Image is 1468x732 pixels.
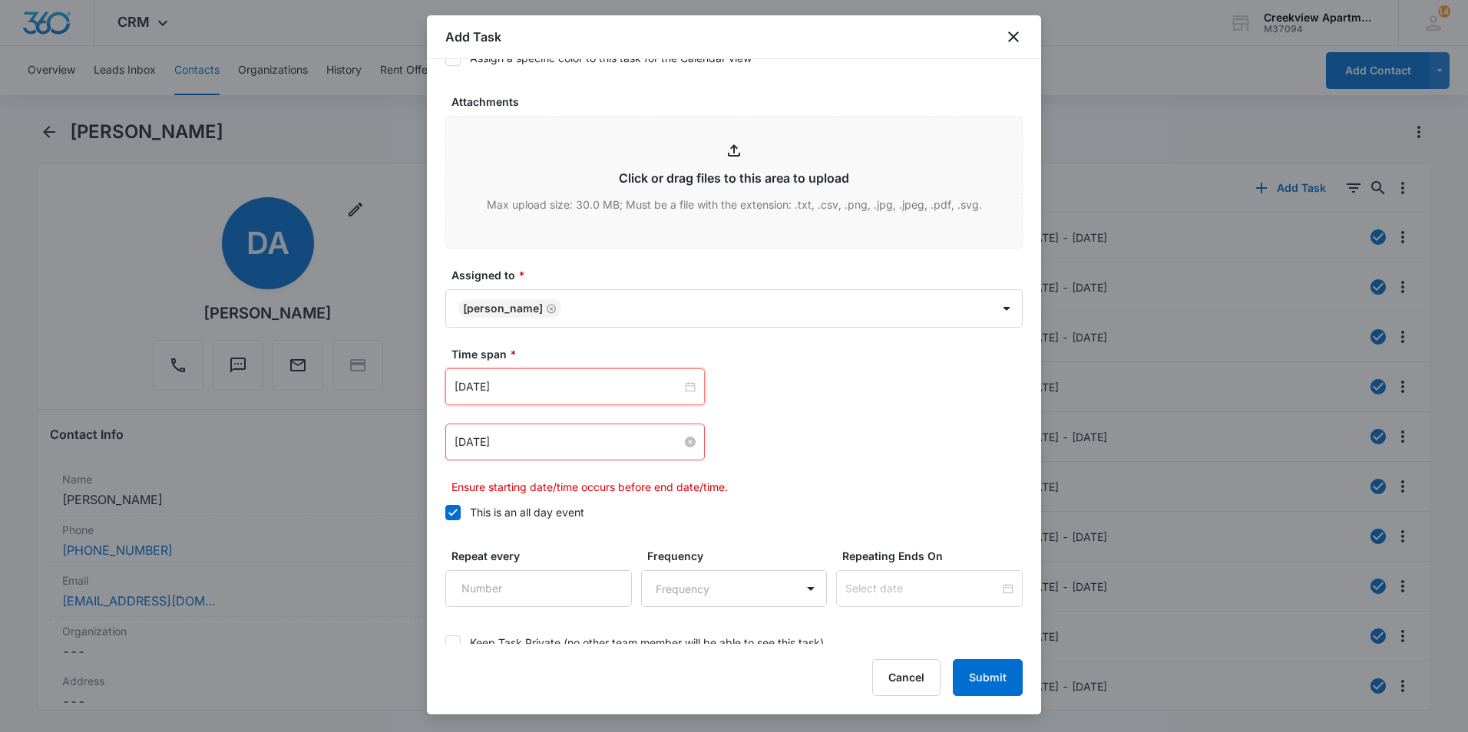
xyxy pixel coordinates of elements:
div: Keep Task Private (no other team member will be able to see this task) [470,635,824,651]
label: Time span [451,346,1029,362]
label: Assigned to [451,267,1029,283]
input: Sep 16, 2025 [455,378,682,395]
input: Select date [845,580,1000,597]
span: close-circle [685,437,696,447]
label: Repeat every [451,548,638,564]
label: Frequency [647,548,834,564]
button: Submit [953,659,1023,696]
label: Repeating Ends On [842,548,1029,564]
p: Ensure starting date/time occurs before end date/time. [451,479,1023,495]
button: close [1004,28,1023,46]
div: This is an all day event [470,504,584,520]
label: Attachments [451,94,1029,110]
h1: Add Task [445,28,501,46]
div: Remove Javier Garcia [543,303,557,314]
button: Cancel [872,659,941,696]
div: [PERSON_NAME] [463,303,543,314]
input: Number [445,570,632,607]
input: Jan 31, 2023 [455,434,682,450]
